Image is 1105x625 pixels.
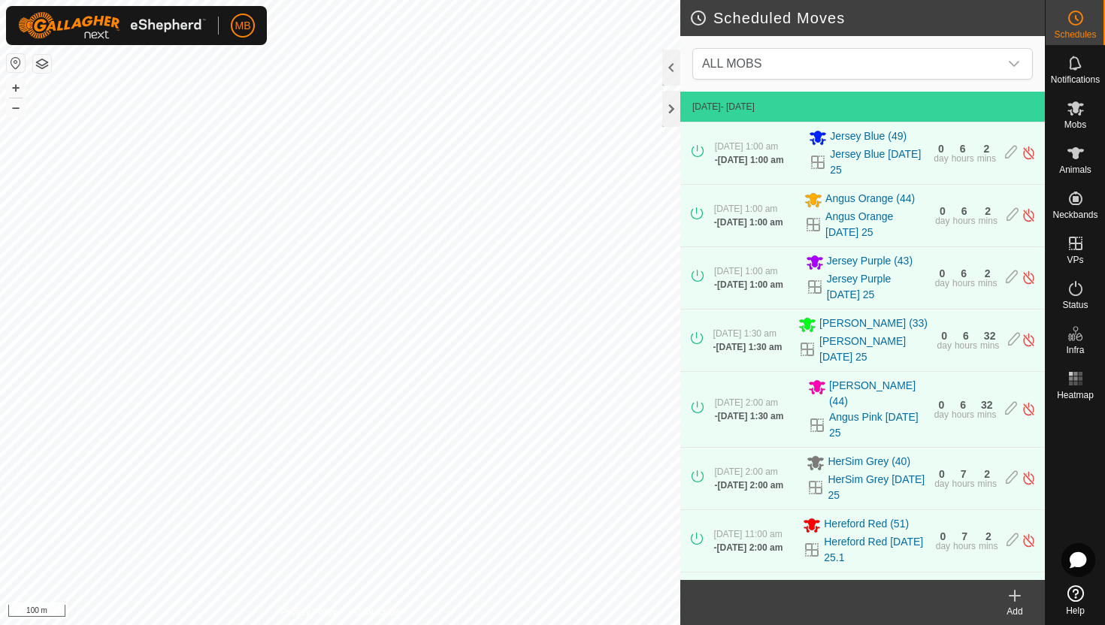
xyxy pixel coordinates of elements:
span: [PERSON_NAME] (44) [829,378,925,409]
span: HerSim Grey (40) [828,454,910,472]
h2: Scheduled Moves [689,9,1045,27]
div: - [714,216,783,229]
div: mins [979,542,998,551]
button: Map Layers [33,55,51,73]
div: day [934,479,949,488]
div: mins [980,341,999,350]
img: Turn off schedule move [1022,207,1036,223]
div: - [715,409,784,423]
div: - [713,340,783,354]
div: hours [953,542,976,551]
a: Contact Us [355,605,399,619]
div: Add [985,605,1045,618]
button: Reset Map [7,54,25,72]
div: 6 [960,143,966,154]
div: 0 [940,206,946,216]
div: day [937,341,952,350]
div: 6 [961,268,967,279]
a: Angus Orange [DATE] 25 [825,209,926,240]
div: hours [952,279,975,288]
div: 7 [961,469,967,479]
span: Mobs [1064,120,1086,129]
span: Schedules [1054,30,1096,39]
img: Turn off schedule move [1022,145,1036,161]
div: hours [952,410,974,419]
div: 0 [941,331,947,341]
div: day [934,154,948,163]
span: Neckbands [1052,210,1097,219]
span: Angus Orange (44) [825,191,915,209]
div: 32 [984,331,996,341]
span: [DATE] 2:00 am [717,542,783,553]
a: Hereford Red [DATE] 25.1 [824,534,926,566]
div: 6 [961,206,967,216]
span: Status [1062,300,1088,309]
a: Privacy Policy [280,605,337,619]
span: [DATE] 1:30 am [716,342,783,352]
span: [PERSON_NAME] (33) [819,316,928,334]
div: 2 [983,143,989,154]
span: Jersey Purple (43) [827,253,913,271]
a: Help [1046,579,1105,621]
a: Jersey Purple [DATE] 25 [827,271,926,303]
span: Jersey Blue (49) [830,128,907,146]
span: Hereford Red (51) [824,516,909,534]
img: Turn off schedule move [1022,533,1036,548]
span: [DATE] 1:00 am [714,266,777,276]
span: Help [1066,606,1085,615]
span: - [DATE] [721,101,755,112]
div: hours [955,341,977,350]
span: ALL MOBS [702,57,761,70]
span: [DATE] 1:00 am [714,204,777,214]
img: Turn off schedule move [1022,401,1036,417]
div: 0 [939,268,945,279]
div: 0 [938,143,944,154]
span: [DATE] 1:30 am [718,411,784,421]
div: day [935,216,949,225]
img: Turn off schedule move [1022,470,1036,486]
span: [DATE] 1:30 am [713,328,777,339]
span: ALL MOBS [696,49,999,79]
a: Angus Pink [DATE] 25 [829,409,925,441]
div: 6 [963,331,969,341]
div: 32 [981,400,993,410]
span: [DATE] 1:00 am [715,141,778,152]
button: + [7,79,25,97]
span: [DATE] 1:00 am [718,155,784,165]
div: mins [978,279,997,288]
span: [DATE] 2:00 am [717,480,783,491]
div: 6 [960,400,966,410]
div: mins [977,154,996,163]
div: - [714,278,783,291]
div: 0 [939,469,945,479]
div: 2 [985,531,991,542]
span: [DATE] [692,101,721,112]
div: 0 [940,531,946,542]
div: day [934,410,949,419]
div: day [936,542,950,551]
div: day [935,279,949,288]
span: [DATE] 11:00 am [714,529,783,539]
div: hours [952,154,974,163]
div: - [714,479,783,492]
a: HerSim Grey [DATE] 25 [828,472,925,503]
span: VPs [1067,255,1083,264]
img: Gallagher Logo [18,12,206,39]
span: Infra [1066,346,1084,355]
span: [DATE] 2:00 am [714,466,777,477]
a: Jersey Blue [DATE] 25 [830,146,925,178]
span: MB [235,18,251,34]
div: 0 [938,400,944,410]
span: [DATE] 2:00 am [715,397,778,408]
div: - [715,153,784,167]
img: Turn off schedule move [1022,270,1036,285]
span: [DATE] 1:00 am [717,279,783,290]
div: dropdown trigger [999,49,1029,79]
div: mins [979,216,998,225]
span: Notifications [1051,75,1100,84]
span: Animals [1059,165,1091,174]
div: mins [978,479,997,488]
div: mins [977,410,996,419]
div: 2 [985,206,991,216]
button: – [7,98,25,116]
